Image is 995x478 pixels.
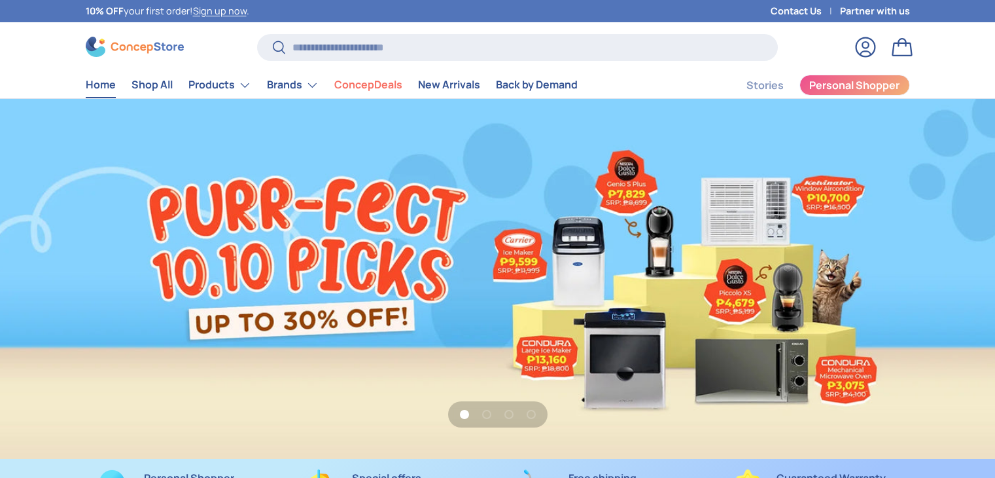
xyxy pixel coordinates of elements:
[715,72,910,98] nav: Secondary
[86,72,116,98] a: Home
[334,72,402,98] a: ConcepDeals
[771,4,840,18] a: Contact Us
[86,4,249,18] p: your first order! .
[799,75,910,96] a: Personal Shopper
[809,80,899,90] span: Personal Shopper
[418,72,480,98] a: New Arrivals
[181,72,259,98] summary: Products
[86,72,578,98] nav: Primary
[86,37,184,57] img: ConcepStore
[259,72,326,98] summary: Brands
[131,72,173,98] a: Shop All
[746,73,784,98] a: Stories
[86,5,124,17] strong: 10% OFF
[840,4,910,18] a: Partner with us
[496,72,578,98] a: Back by Demand
[267,72,319,98] a: Brands
[188,72,251,98] a: Products
[193,5,247,17] a: Sign up now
